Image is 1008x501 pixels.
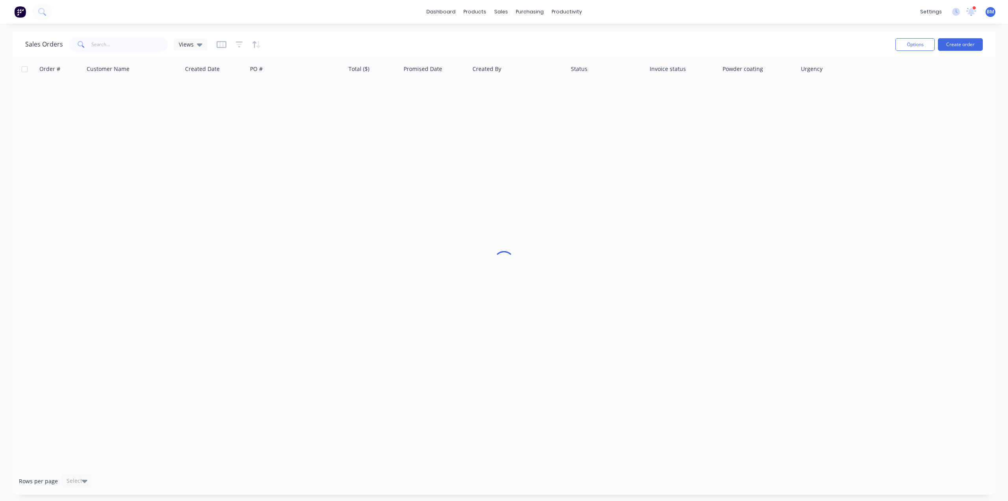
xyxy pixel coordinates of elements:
[39,65,60,73] div: Order #
[25,41,63,48] h1: Sales Orders
[472,65,501,73] div: Created By
[512,6,548,18] div: purchasing
[490,6,512,18] div: sales
[67,477,87,485] div: Select...
[14,6,26,18] img: Factory
[348,65,369,73] div: Total ($)
[571,65,587,73] div: Status
[250,65,263,73] div: PO #
[422,6,460,18] a: dashboard
[987,8,994,15] span: BM
[185,65,220,73] div: Created Date
[938,38,983,51] button: Create order
[895,38,935,51] button: Options
[723,65,763,73] div: Powder coating
[460,6,490,18] div: products
[916,6,946,18] div: settings
[404,65,442,73] div: Promised Date
[19,477,58,485] span: Rows per page
[87,65,130,73] div: Customer Name
[650,65,686,73] div: Invoice status
[179,40,194,48] span: Views
[91,37,168,52] input: Search...
[548,6,586,18] div: productivity
[801,65,823,73] div: Urgency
